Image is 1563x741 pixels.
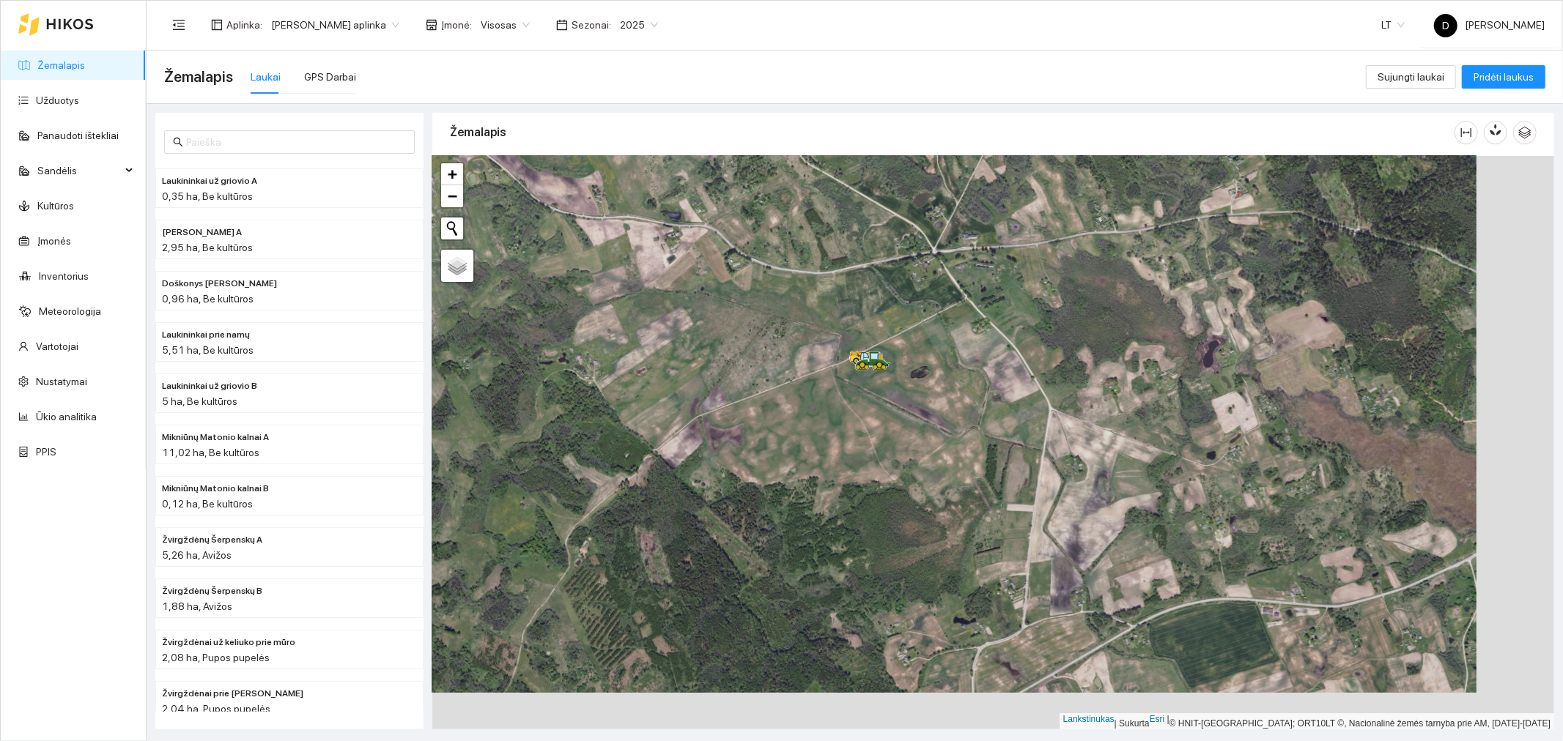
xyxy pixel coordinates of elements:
font: Visosas [481,19,517,31]
a: Esri [1150,714,1165,724]
font: Doškonys [PERSON_NAME] [162,278,277,288]
a: Nustatymai [36,376,87,387]
font: 5,51 ha, Be kultūros [162,344,254,356]
a: Ūkio analitika [36,411,97,422]
a: Atitolinti [441,185,463,207]
span: meniu sulankstymas [172,18,185,31]
a: Inventorius [39,270,89,282]
a: Meteorologija [39,305,101,317]
font: D [1442,20,1449,31]
input: Paieška [186,134,406,150]
font: [PERSON_NAME] [1465,19,1545,31]
span: Mikniūnų Matonio kalnai B [162,482,269,496]
a: Sluoksniai [441,250,473,282]
span: Visosas [481,14,530,36]
span: Laukininkai prie namų [162,328,250,342]
span: LT [1381,14,1405,36]
span: 2025 [620,14,658,36]
font: : [260,19,262,31]
span: Žvirgždėnai už keliuko prie mūro [162,636,295,649]
a: Kultūros [37,200,74,212]
font: Laukininkai prie namų [162,329,250,340]
a: PPIS [36,446,56,458]
a: Priartinti [441,163,463,185]
font: © HNIT-[GEOGRAPHIC_DATA]; ORT10LT ©, Nacionalinė žemės tarnyba prie AM, [DATE]-[DATE] [1170,718,1551,729]
font: Sezonai [572,19,609,31]
font: 5,26 ha, Avižos [162,549,232,561]
font: Mikniūnų Matonio kalnai A [162,432,269,442]
font: Žemalapis [450,125,506,139]
font: Žvirgždėnų Šerpenskų A [162,535,262,545]
font: Laukininkai už griovio A [162,176,257,186]
font: 5 ha, Be kultūros [162,395,237,407]
font: 0,12 ha, Be kultūros [162,498,253,510]
font: : [470,19,472,31]
font: Aplinka [226,19,260,31]
font: Sandėlis [37,165,77,176]
font: Sujungti laukai [1378,71,1444,83]
span: kalendorius [556,19,568,31]
font: Mikniūnų Matonio kalnai B [162,483,269,494]
font: | [1167,714,1170,724]
font: Žemalapis [164,68,233,86]
span: Donato Klimkevičiaus aplinka [271,14,399,36]
span: Žemalapis [164,65,233,89]
a: Įmonės [37,235,71,247]
font: Žvirgždėnai prie [PERSON_NAME] [162,688,303,699]
font: 1,88 ha, Avižos [162,600,232,612]
a: Sujungti laukai [1366,71,1456,83]
a: Žemalapis [37,59,85,71]
span: Žvirgždėnai prie mūro Močiutės [162,687,303,701]
font: Laukininkai už griovio B [162,381,257,391]
font: Žvirgždėnai už keliuko prie mūro [162,637,295,647]
span: parduotuvė [426,19,437,31]
a: Lankstinukas [1063,714,1115,724]
font: − [448,187,457,205]
font: 2,08 ha, Pupos pupelės [162,652,270,663]
span: paieška [173,137,183,147]
span: išdėstymas [211,19,223,31]
font: 11,02 ha, Be kultūros [162,447,259,458]
span: Žvirgždėnų Šerpenskų B [162,584,262,598]
font: 0,35 ha, Be kultūros [162,190,253,202]
font: Įmonė [441,19,470,31]
font: | Sukurta [1115,718,1150,729]
span: Doškonys Sabonienė A [162,226,242,239]
button: Sujungti laukai [1366,65,1456,89]
font: GPS Darbai [304,71,356,83]
font: LT [1381,19,1392,31]
span: Žvirgždėnų Šerpenskų A [162,533,262,547]
font: : [609,19,611,31]
button: Pridėti laukus [1462,65,1545,89]
font: Žvirgždėnų Šerpenskų B [162,586,262,596]
font: [PERSON_NAME] A [162,227,242,237]
a: Užduotys [36,94,79,106]
font: 0,96 ha, Be kultūros [162,293,254,305]
font: + [448,165,457,183]
span: Doškonys Sabonienė B. [162,277,277,291]
font: Laukai [251,71,281,83]
font: Pridėti laukus [1474,71,1534,83]
button: Pradėti naują paiešką [441,217,463,239]
span: stulpelio plotis [1455,127,1477,138]
a: Panaudoti ištekliai [37,130,119,141]
button: stulpelio plotis [1455,121,1478,144]
font: 2,95 ha, Be kultūros [162,242,253,253]
button: meniu sulankstymas [164,10,193,40]
span: Laukininkai už griovio B [162,379,257,393]
span: Laukininkai už griovio A [162,174,257,188]
font: 2,04 ha, Pupos pupelės [162,703,270,715]
span: Mikniūnų Matonio kalnai A [162,431,269,444]
a: Pridėti laukus [1462,71,1545,83]
a: Vartotojai [36,340,78,352]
